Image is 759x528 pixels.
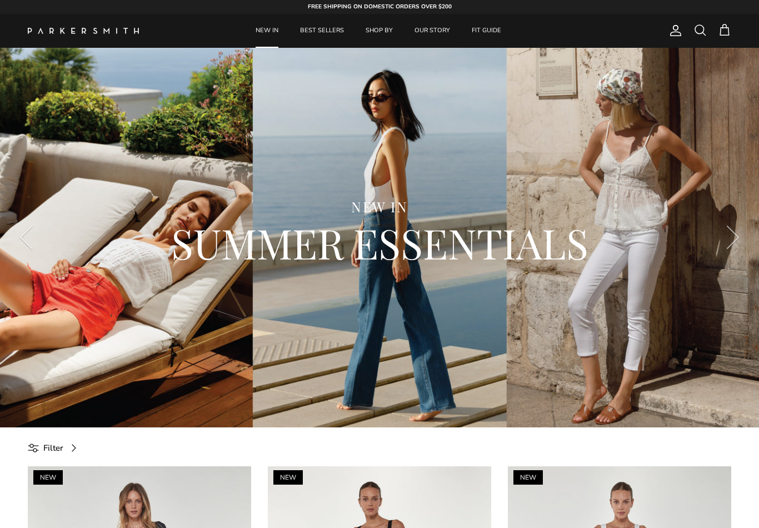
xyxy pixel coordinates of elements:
[290,14,354,48] a: BEST SELLERS
[665,24,682,37] a: Account
[308,3,452,11] strong: FREE SHIPPING ON DOMESTIC ORDERS OVER $200
[61,198,698,216] div: NEW IN
[356,14,403,48] a: SHOP BY
[28,436,84,461] a: Filter
[462,14,511,48] a: FIT GUIDE
[61,216,698,270] h2: SUMMER ESSENTIALS
[28,28,139,34] img: Parker Smith
[246,14,288,48] a: NEW IN
[166,14,591,48] div: Primary
[43,441,63,455] span: Filter
[405,14,460,48] a: OUR STORY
